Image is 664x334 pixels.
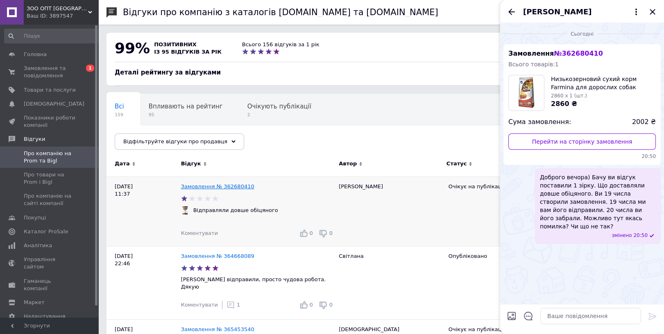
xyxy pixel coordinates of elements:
span: 20:50 12.10.2025 [508,153,656,160]
span: Про компанію на Prom та Bigl [24,150,76,165]
span: 2860 ₴ [551,100,577,108]
h1: Відгуки про компанію з каталогів [DOMAIN_NAME] та [DOMAIN_NAME] [123,7,438,17]
a: Замовлення № 364668089 [181,253,254,259]
span: 0 [329,302,333,308]
span: 99% [115,40,150,56]
div: 1 [227,301,240,309]
span: Коментувати [181,230,218,236]
span: Показники роботи компанії [24,114,76,129]
span: Дата [115,160,130,167]
span: Автор [339,160,357,167]
span: Всі [115,103,124,110]
div: 12.10.2025 [503,29,661,38]
span: позитивних [154,41,197,47]
span: Відгуки [24,135,45,143]
span: 1 [86,65,94,72]
div: Світлана [335,246,444,319]
span: 0 [310,302,313,308]
span: Замовлення [508,50,603,57]
div: [DATE] 22:46 [107,246,181,319]
p: [PERSON_NAME] відправили, просто чудова робота. Дякую [181,276,335,291]
span: Відгук [181,160,201,167]
div: Коментувати [181,230,218,237]
span: [DEMOGRAPHIC_DATA] [24,100,84,108]
span: Опубліковані без комен... [115,134,198,141]
span: Каталог ProSale [24,228,68,235]
span: Товари та послуги [24,86,76,94]
span: Впливають на рейтинг [149,103,223,110]
div: [PERSON_NAME] [335,176,444,246]
span: 20:50 12.10.2025 [633,232,648,239]
div: Всього 156 відгуків за 1 рік [242,41,320,48]
span: 95 [149,112,223,118]
div: Очікує на публікацію [449,183,546,190]
span: Про товари на Prom і Bigl [24,171,76,186]
span: Управління сайтом [24,256,76,271]
span: 2002 ₴ [632,117,656,127]
span: Маркет [24,299,45,306]
span: 0 [329,230,333,236]
span: 2860 x 1 (шт.) [551,93,587,99]
input: Пошук [4,29,102,43]
span: Коментувати [181,302,218,308]
span: Всього товарів: 1 [508,61,559,68]
span: змінено [612,232,633,239]
button: Відкрити шаблони відповідей [523,311,534,321]
span: Деталі рейтингу за відгуками [115,69,221,76]
div: Очікує на публікацію [449,326,546,333]
span: Низькозерновий сухий корм Farmina для дорослих собак середніх і великих порід Фарміна з лососем і... [551,75,656,91]
span: Статус [446,160,467,167]
div: Відправляли довше обіцяного [191,207,280,214]
button: [PERSON_NAME] [523,7,641,17]
button: Назад [507,7,517,17]
span: Аналітика [24,242,52,249]
span: [PERSON_NAME] [523,7,591,17]
span: Налаштування [24,313,66,320]
div: Опубліковано [449,253,546,260]
span: Гаманець компанії [24,278,76,292]
span: 159 [115,112,124,118]
span: Сума замовлення: [508,117,571,127]
span: Доброго вечора) Бачу ви відгук поставили 1 зірку. Що доставляли довше обіцяного. Ви 19 числа ство... [540,173,656,230]
span: 0 [310,230,313,236]
a: Замовлення № 365453540 [181,326,254,332]
span: із 95 відгуків за рік [154,49,222,55]
div: Коментувати [181,301,218,309]
div: Ваш ID: 3897547 [27,12,98,20]
a: Замовлення № 362680410 [181,183,254,190]
span: Замовлення та повідомлення [24,65,76,79]
span: 2 [247,112,311,118]
span: № 362680410 [554,50,603,57]
span: ЗОО ОПТ Україна [27,5,88,12]
span: Покупці [24,214,46,221]
span: Про компанію на сайті компанії [24,192,76,207]
span: Очікують публікації [247,103,311,110]
span: Відфільтруйте відгуки про продавця [123,138,227,144]
div: Опубліковані без коментаря [107,125,214,156]
span: 1 [237,302,240,308]
span: Головна [24,51,47,58]
div: Деталі рейтингу за відгуками [115,68,648,77]
span: Сьогодні [567,31,597,38]
img: :hourglass_flowing_sand: [181,206,189,214]
button: Закрити [648,7,657,17]
div: [DATE] 11:37 [107,176,181,246]
img: 6712924533_w100_h100_nizkozernovoj-suhoj-korm.jpg [514,75,539,111]
a: Перейти на сторінку замовлення [508,133,656,150]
